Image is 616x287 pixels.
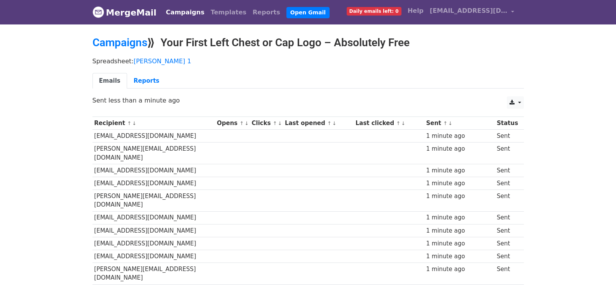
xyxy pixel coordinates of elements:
div: 1 minute ago [426,213,493,222]
span: Daily emails left: 0 [347,7,401,16]
a: Reports [127,73,166,89]
a: Campaigns [92,36,147,49]
a: Daily emails left: 0 [344,3,405,19]
a: ↓ [244,120,249,126]
a: ↑ [443,120,448,126]
td: Sent [495,263,520,285]
a: ↓ [278,120,282,126]
td: Sent [495,211,520,224]
th: Status [495,117,520,130]
div: 1 minute ago [426,252,493,261]
a: Templates [208,5,250,20]
td: [EMAIL_ADDRESS][DOMAIN_NAME] [92,130,215,143]
a: ↓ [132,120,136,126]
div: 1 minute ago [426,132,493,141]
div: 1 minute ago [426,192,493,201]
td: Sent [495,250,520,263]
p: Sent less than a minute ago [92,96,524,104]
a: MergeMail [92,4,157,21]
td: Sent [495,237,520,250]
a: ↑ [127,120,131,126]
span: [EMAIL_ADDRESS][DOMAIN_NAME] [430,6,508,16]
a: Campaigns [163,5,208,20]
td: Sent [495,143,520,164]
td: Sent [495,190,520,212]
th: Opens [215,117,250,130]
p: Spreadsheet: [92,57,524,65]
div: 1 minute ago [426,144,493,153]
td: [EMAIL_ADDRESS][DOMAIN_NAME] [92,177,215,190]
div: 1 minute ago [426,239,493,248]
a: Emails [92,73,127,89]
td: [PERSON_NAME][EMAIL_ADDRESS][DOMAIN_NAME] [92,143,215,164]
th: Sent [424,117,495,130]
a: Reports [250,5,283,20]
th: Clicks [250,117,283,130]
a: ↑ [240,120,244,126]
a: Open Gmail [286,7,330,18]
td: [PERSON_NAME][EMAIL_ADDRESS][DOMAIN_NAME] [92,263,215,285]
div: 1 minute ago [426,179,493,188]
a: ↑ [396,120,401,126]
td: [EMAIL_ADDRESS][DOMAIN_NAME] [92,164,215,177]
a: ↑ [273,120,277,126]
td: Sent [495,177,520,190]
td: [EMAIL_ADDRESS][DOMAIN_NAME] [92,211,215,224]
td: [PERSON_NAME][EMAIL_ADDRESS][DOMAIN_NAME] [92,190,215,212]
td: Sent [495,164,520,177]
th: Recipient [92,117,215,130]
a: ↓ [332,120,337,126]
td: [EMAIL_ADDRESS][DOMAIN_NAME] [92,237,215,250]
div: 1 minute ago [426,265,493,274]
a: ↓ [401,120,405,126]
a: [EMAIL_ADDRESS][DOMAIN_NAME] [427,3,518,21]
div: 1 minute ago [426,166,493,175]
a: [PERSON_NAME] 1 [134,57,191,65]
a: ↓ [448,120,452,126]
td: Sent [495,130,520,143]
td: [EMAIL_ADDRESS][DOMAIN_NAME] [92,224,215,237]
a: Help [405,3,427,19]
td: Sent [495,224,520,237]
div: 1 minute ago [426,226,493,235]
h2: ⟫ Your First Left Chest or Cap Logo – Absolutely Free [92,36,524,49]
img: MergeMail logo [92,6,104,18]
th: Last clicked [354,117,424,130]
a: ↑ [327,120,332,126]
th: Last opened [283,117,354,130]
td: [EMAIL_ADDRESS][DOMAIN_NAME] [92,250,215,263]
